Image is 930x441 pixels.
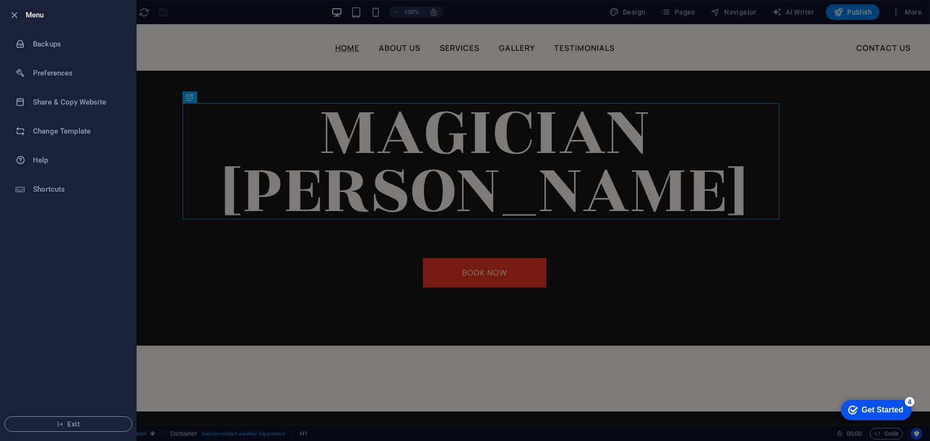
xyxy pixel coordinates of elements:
[33,183,123,195] h6: Shortcuts
[33,38,123,50] h6: Backups
[0,146,136,175] a: Help
[33,125,123,137] h6: Change Template
[26,9,128,21] h6: Menu
[13,420,124,428] span: Exit
[33,67,123,79] h6: Preferences
[33,96,123,108] h6: Share & Copy Website
[29,11,70,19] div: Get Started
[33,154,123,166] h6: Help
[8,5,78,25] div: Get Started 4 items remaining, 20% complete
[72,2,81,12] div: 4
[4,416,132,432] button: Exit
